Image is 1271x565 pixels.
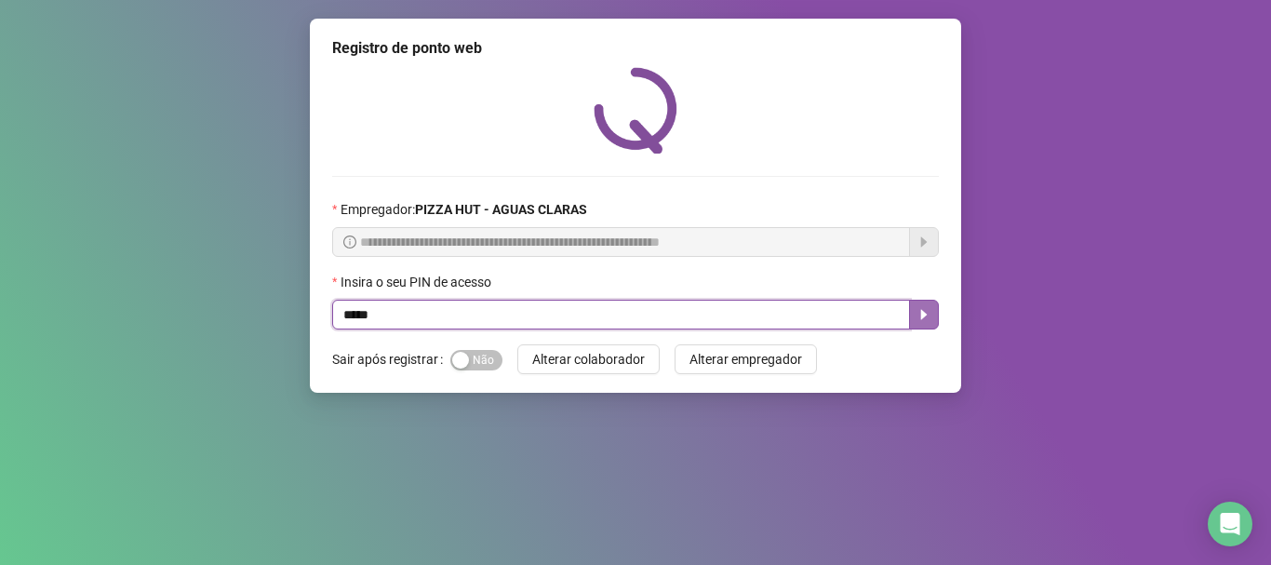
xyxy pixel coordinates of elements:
button: Alterar empregador [675,344,817,374]
span: Empregador : [341,199,587,220]
span: Alterar colaborador [532,349,645,370]
img: QRPoint [594,67,677,154]
strong: PIZZA HUT - AGUAS CLARAS [415,202,587,217]
div: Open Intercom Messenger [1208,502,1252,546]
div: Registro de ponto web [332,37,939,60]
span: Alterar empregador [689,349,802,370]
label: Insira o seu PIN de acesso [332,272,503,292]
span: caret-right [916,307,931,322]
label: Sair após registrar [332,344,450,374]
button: Alterar colaborador [517,344,660,374]
span: info-circle [343,235,356,249]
